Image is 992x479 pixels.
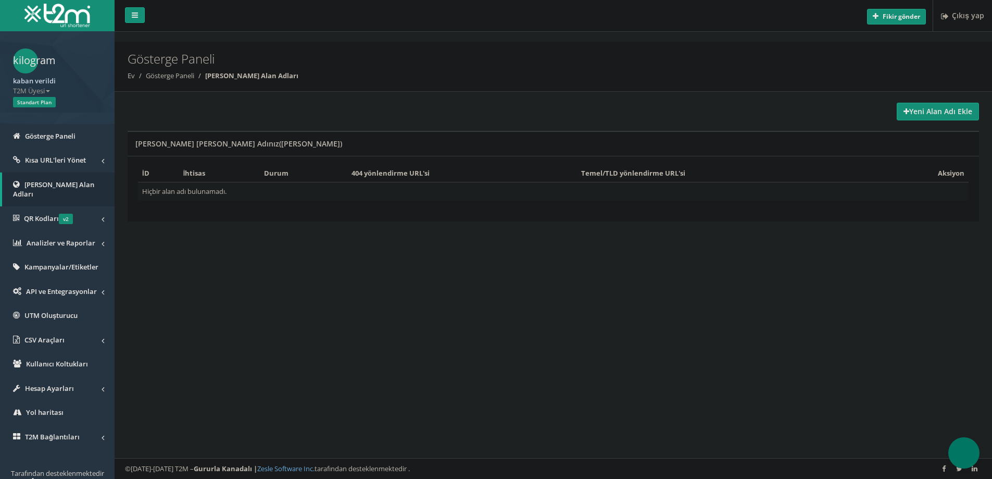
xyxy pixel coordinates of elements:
a: Yeni Alan Adı Ekle [897,103,979,120]
font: UTM Oluşturucu [24,311,78,320]
a: kaban verildi T2M Üyesi [13,73,102,95]
font: API ve Entegrasyonlar [26,287,97,296]
font: Gösterge Paneli [25,131,76,141]
a: Ev [128,71,135,80]
font: Durum [264,168,288,178]
font: Gururla Kanadalı | [194,464,257,473]
font: CSV Araçları [24,335,65,345]
img: T2M [24,4,90,27]
font: kaban verildi [13,76,56,85]
font: v2 [63,215,69,223]
font: Yol haritası [26,408,64,417]
font: tarafından desteklenmektedir . [315,464,410,473]
font: Çıkış yap [952,10,984,20]
a: Gösterge Paneli [146,71,194,80]
div: Open chat [948,437,980,469]
font: Analizler ve Raporlar [27,238,95,248]
font: [PERSON_NAME] Alan Adları [205,71,298,80]
font: Aksiyon [938,168,964,178]
font: İhtisas [183,168,206,178]
font: Kampanyalar/Etiketler [24,262,98,272]
font: ©[DATE]-[DATE] T2M – [125,464,194,473]
font: T2M Üyesi [13,86,45,95]
font: Kısa URL'leri Yönet [25,155,86,165]
font: kilogram [13,53,56,67]
font: Fikir gönder [883,12,920,21]
font: Standart Plan [17,99,52,106]
font: Tarafından desteklenmektedir [11,469,104,478]
a: Zesle Software Inc. [257,464,315,473]
font: QR Kodları [24,214,59,223]
font: 404 yönlendirme URL'si [351,168,430,178]
font: İD [142,168,149,178]
font: Kullanıcı Koltukları [26,359,88,369]
button: Fikir gönder [867,9,926,24]
font: Temel/TLD yönlendirme URL'si [581,168,685,178]
font: [PERSON_NAME] [PERSON_NAME] Adınız([PERSON_NAME]) [135,139,342,149]
font: Gösterge Paneli [128,50,215,67]
font: Hiçbir alan adı bulunamadı. [142,187,227,196]
font: [PERSON_NAME] Alan Adları [13,180,94,199]
font: Yeni Alan Adı Ekle [909,106,972,116]
font: Hesap Ayarları [25,384,74,393]
font: T2M Bağlantıları [25,432,80,441]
